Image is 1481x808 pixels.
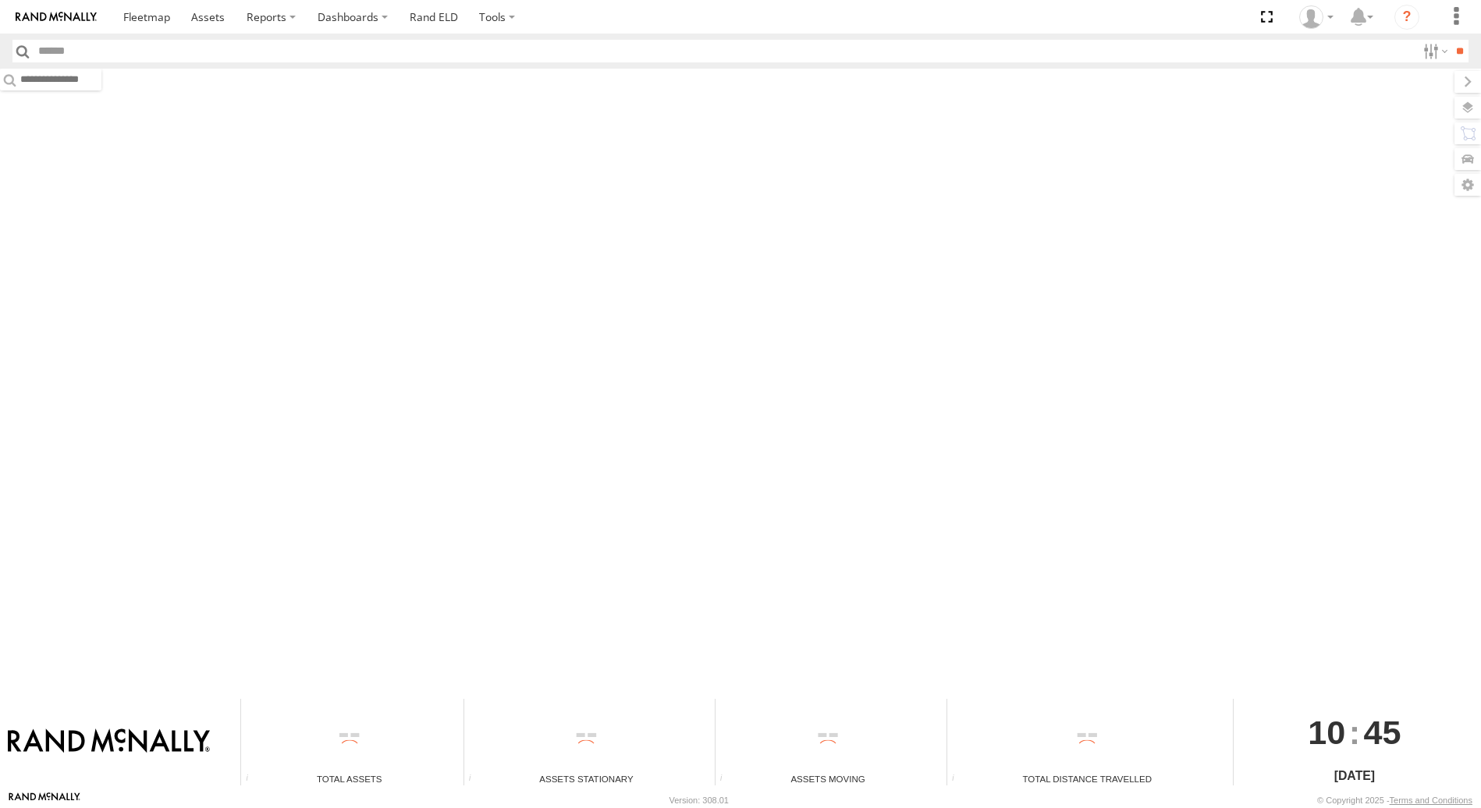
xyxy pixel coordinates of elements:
[716,772,941,785] div: Assets Moving
[9,792,80,808] a: Visit our Website
[1363,699,1401,766] span: 45
[1294,5,1339,29] div: Gene Roberts
[1234,699,1476,766] div: :
[8,728,210,755] img: Rand McNally
[716,774,739,785] div: Total number of assets current in transit.
[16,12,97,23] img: rand-logo.svg
[1390,796,1472,805] a: Terms and Conditions
[1308,699,1345,766] span: 10
[669,796,729,805] div: Version: 308.01
[1394,5,1419,30] i: ?
[947,772,1227,785] div: Total Distance Travelled
[464,774,488,785] div: Total number of assets current stationary.
[241,772,457,785] div: Total Assets
[947,774,971,785] div: Total distance travelled by all assets within specified date range and applied filters
[1234,767,1476,785] div: [DATE]
[1317,796,1472,805] div: © Copyright 2025 -
[241,774,265,785] div: Total number of Enabled Assets
[1454,174,1481,196] label: Map Settings
[464,772,709,785] div: Assets Stationary
[1417,40,1451,62] label: Search Filter Options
